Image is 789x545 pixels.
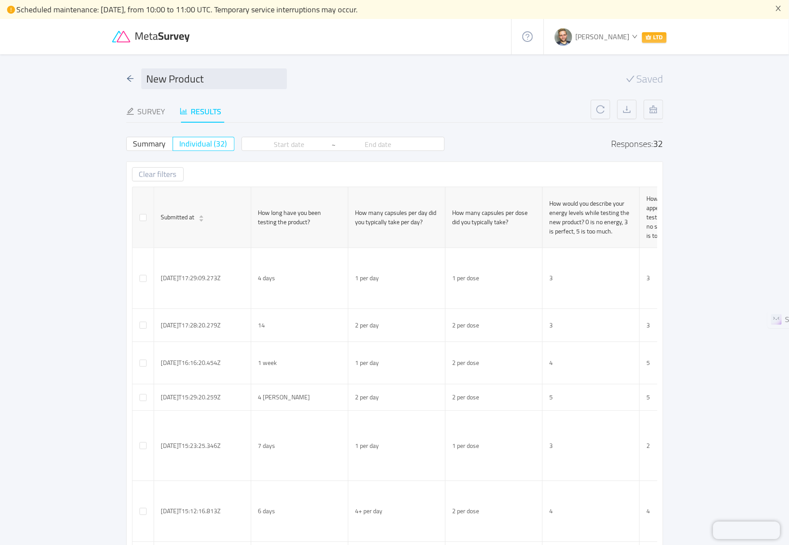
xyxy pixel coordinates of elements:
td: 2 per dose [445,384,543,411]
td: 4 [640,481,737,542]
div: icon: arrow-left [126,73,134,85]
td: 3 [640,309,737,342]
button: icon: close [775,4,782,13]
input: End date [336,139,420,149]
td: [DATE]T15:12:16.813Z [154,481,251,542]
span: Individual (32) [180,136,227,151]
td: 3 [543,411,640,481]
span: How many capsules per day did you typically take per day? [355,207,437,228]
button: icon: reload [591,100,610,119]
i: icon: caret-down [198,218,204,220]
td: 4 [543,481,640,542]
i: icon: arrow-left [126,75,134,83]
i: icon: close [775,5,782,12]
td: 5 [543,384,640,411]
span: [PERSON_NAME] [576,30,630,43]
span: Scheduled maintenance: [DATE], from 10:00 to 11:00 UTC. Temporary service interruptions may occur. [16,2,358,17]
i: icon: edit [126,107,134,115]
i: icon: down [632,34,638,39]
td: 5 [640,384,737,411]
td: 14 [251,309,348,342]
td: 1 per dose [445,248,543,309]
td: 2 per dose [445,309,543,342]
i: icon: crown [646,34,652,40]
span: Summary [133,136,166,151]
i: icon: check [626,75,635,83]
button: Clear filters [132,167,184,181]
td: 2 per dose [445,342,543,384]
div: 32 [653,135,663,152]
td: 2 per day [348,384,445,411]
td: 2 per day [348,309,445,342]
i: icon: exclamation-circle [7,6,15,14]
td: [DATE]T15:23:25.346Z [154,411,251,481]
div: Survey [126,105,166,117]
div: Responses: [612,139,663,148]
td: 7 days [251,411,348,481]
td: [DATE]T16:16:20.454Z [154,342,251,384]
i: icon: question-circle [522,31,533,42]
span: Submitted at [161,213,195,222]
td: 6 days [251,481,348,542]
td: 4 days [251,248,348,309]
button: icon: download [617,100,637,119]
td: 1 per day [348,411,445,481]
td: [DATE]T15:29:20.259Z [154,384,251,411]
span: How long have you been testing the product? [258,207,321,228]
td: 1 per day [348,342,445,384]
td: 1 per day [348,248,445,309]
td: 1 week [251,342,348,384]
td: 1 per dose [445,411,543,481]
td: 4 [PERSON_NAME] [251,384,348,411]
span: How many capsules per dose did you typically take? [453,207,528,228]
td: 2 per dose [445,481,543,542]
span: Saved [637,74,663,84]
span: How would you describe your energy levels while testing the new product? 0 is no energy, 3 is per... [550,198,630,237]
td: [DATE]T17:29:09.273Z [154,248,251,309]
td: 4+ per day [348,481,445,542]
img: b92e150fc7ae73b822104a4e88b08ea0 [555,28,572,46]
input: Start date [247,139,332,149]
i: icon: caret-up [198,214,204,217]
i: icon: bar-chart [180,107,188,115]
iframe: Chatra live chat [713,522,780,539]
div: Sort [198,214,204,220]
td: 3 [543,248,640,309]
td: 3 [543,309,640,342]
td: 4 [543,342,640,384]
td: 3 [640,248,737,309]
td: 2 [640,411,737,481]
td: 5 [640,342,737,384]
span: LTD [642,32,667,43]
span: How would you describe your appetite suppression while testing the new product? 0 is no suppressi... [647,193,725,241]
div: Results [180,105,222,117]
input: Survey name [141,68,287,89]
td: [DATE]T17:28:20.279Z [154,309,251,342]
